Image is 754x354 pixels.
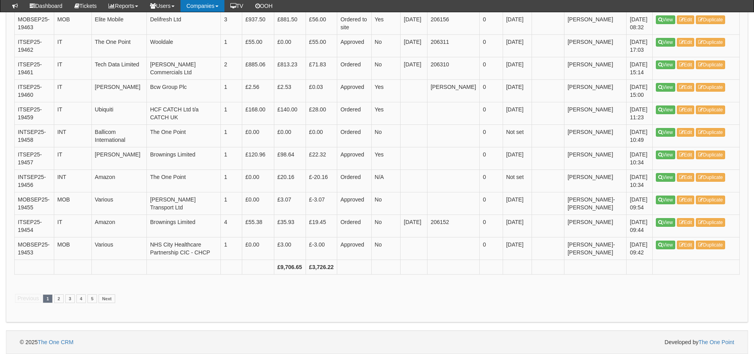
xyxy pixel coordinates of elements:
td: 1 [221,34,242,57]
a: 2 [54,294,64,303]
td: Ordered [337,102,371,124]
td: £-3.07 [306,192,337,215]
td: Wooldale [147,34,221,57]
a: The One CRM [38,339,73,345]
td: [DATE] [503,12,532,34]
td: HCF CATCH Ltd t/a CATCH UK [147,102,221,124]
td: Ordered to site [337,12,371,34]
td: 4 [221,215,242,237]
td: [PERSON_NAME] [427,79,479,102]
a: Edit [677,83,695,92]
td: ITSEP25-19459 [15,102,54,124]
td: 3 [221,12,242,34]
td: [DATE] 09:44 [627,215,653,237]
span: © 2025 [20,339,74,345]
td: Ubiquiti [91,102,147,124]
td: IT [54,34,91,57]
td: [PERSON_NAME] [91,147,147,169]
td: [DATE] 10:49 [627,124,653,147]
a: View [656,218,675,227]
td: £168.00 [242,102,274,124]
td: £-20.16 [306,169,337,192]
td: £120.96 [242,147,274,169]
a: Duplicate [696,15,725,24]
td: [DATE] 09:54 [627,192,653,215]
td: MOB [54,237,91,260]
td: [DATE] 09:42 [627,237,653,260]
td: £0.00 [242,124,274,147]
td: Not set [503,169,532,192]
td: 1 [221,79,242,102]
td: [DATE] 15:00 [627,79,653,102]
td: [PERSON_NAME] [564,57,627,79]
td: £0.00 [274,34,306,57]
td: 1 [221,169,242,192]
a: Edit [677,241,695,249]
td: Approved [337,237,371,260]
td: No [371,192,401,215]
td: £28.00 [306,102,337,124]
a: Duplicate [696,196,725,204]
td: 0 [480,124,503,147]
td: Approved [337,34,371,57]
td: [DATE] [401,57,427,79]
td: Approved [337,147,371,169]
td: Ballicom International [91,124,147,147]
td: [DATE] 11:23 [627,102,653,124]
td: £55.38 [242,215,274,237]
td: [PERSON_NAME] [564,147,627,169]
td: Approved [337,192,371,215]
td: [DATE] [503,237,532,260]
a: Next [99,294,115,303]
td: Bcw Group Plc [147,79,221,102]
td: £881.50 [274,12,306,34]
a: View [656,105,675,114]
td: Various [91,192,147,215]
td: £55.00 [242,34,274,57]
td: [DATE] [503,215,532,237]
td: 0 [480,215,503,237]
a: View [656,83,675,92]
td: The One Point [147,169,221,192]
td: [PERSON_NAME] [564,79,627,102]
td: £0.00 [306,124,337,147]
a: Duplicate [696,151,725,159]
a: View [656,38,675,47]
a: Edit [677,196,695,204]
td: £20.16 [274,169,306,192]
a: The One Point [699,339,734,345]
td: [PERSON_NAME] [564,12,627,34]
td: £35.93 [274,215,306,237]
td: MOB [54,12,91,34]
td: [DATE] [401,215,427,237]
td: £3.00 [274,237,306,260]
td: [DATE] [401,12,427,34]
td: 0 [480,57,503,79]
a: Edit [677,38,695,47]
a: Edit [677,173,695,182]
td: N/A [371,169,401,192]
td: 0 [480,102,503,124]
td: MOB [54,192,91,215]
a: View [656,151,675,159]
td: Yes [371,102,401,124]
a: Edit [677,105,695,114]
th: £3,726.22 [306,260,337,274]
a: View [656,241,675,249]
td: [PERSON_NAME]-[PERSON_NAME] [564,192,627,215]
a: Edit [677,15,695,24]
td: No [371,57,401,79]
td: 1 [221,147,242,169]
td: INTSEP25-19456 [15,169,54,192]
td: [PERSON_NAME] Transport Ltd [147,192,221,215]
a: Duplicate [696,218,725,227]
td: No [371,237,401,260]
td: 0 [480,192,503,215]
a: View [656,60,675,69]
td: £813.23 [274,57,306,79]
td: [DATE] 15:14 [627,57,653,79]
td: £71.83 [306,57,337,79]
a: Duplicate [696,241,725,249]
td: £140.00 [274,102,306,124]
span: 1 [43,294,52,303]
